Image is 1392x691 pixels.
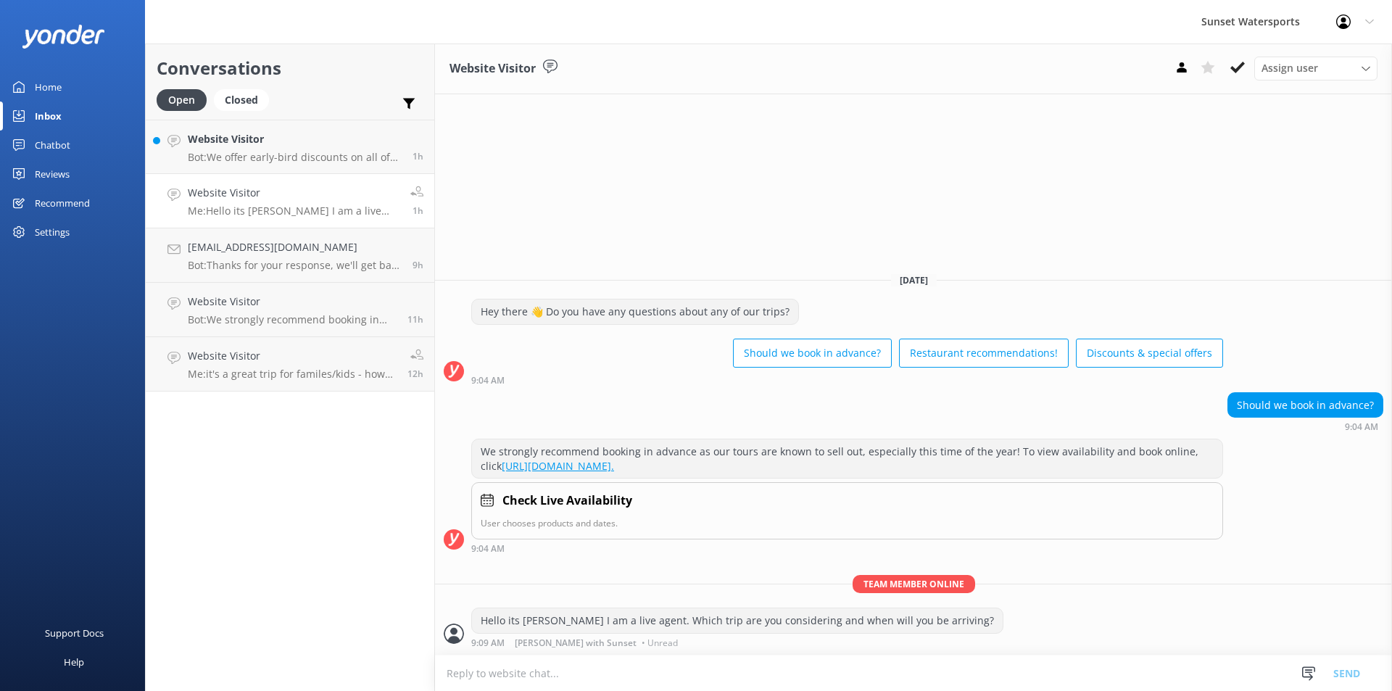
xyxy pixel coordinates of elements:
[146,283,434,337] a: Website VisitorBot:We strongly recommend booking in advance as our tours are known to sell out, e...
[146,337,434,392] a: Website VisitorMe:it's a great trip for familes/kids - how old are the kids?12h
[515,639,637,647] span: [PERSON_NAME] with Sunset
[146,120,434,174] a: Website VisitorBot:We offer early-bird discounts on all of our morning trips. When you book direc...
[471,545,505,553] strong: 9:04 AM
[1076,339,1223,368] button: Discounts & special offers
[1345,423,1378,431] strong: 9:04 AM
[35,73,62,102] div: Home
[214,91,276,107] a: Closed
[188,368,397,381] p: Me: it's a great trip for familes/kids - how old are the kids?
[407,368,423,380] span: Aug 24 2025 08:30pm (UTC -05:00) America/Cancun
[188,131,402,147] h4: Website Visitor
[471,543,1223,553] div: Aug 25 2025 08:04am (UTC -05:00) America/Cancun
[853,575,975,593] span: Team member online
[22,25,105,49] img: yonder-white-logo.png
[642,639,678,647] span: • Unread
[472,608,1003,633] div: Hello its [PERSON_NAME] I am a live agent. Which trip are you considering and when will you be ar...
[214,89,269,111] div: Closed
[1261,60,1318,76] span: Assign user
[472,299,798,324] div: Hey there 👋 Do you have any questions about any of our trips?
[35,131,70,160] div: Chatbot
[471,639,505,647] strong: 9:09 AM
[188,294,397,310] h4: Website Visitor
[502,492,632,510] h4: Check Live Availability
[413,259,423,271] span: Aug 24 2025 11:21pm (UTC -05:00) America/Cancun
[146,228,434,283] a: [EMAIL_ADDRESS][DOMAIN_NAME]Bot:Thanks for your response, we'll get back to you as soon as we can...
[64,647,84,676] div: Help
[413,150,423,162] span: Aug 25 2025 08:18am (UTC -05:00) America/Cancun
[188,259,402,272] p: Bot: Thanks for your response, we'll get back to you as soon as we can during opening hours.
[157,89,207,111] div: Open
[502,459,614,473] a: [URL][DOMAIN_NAME].
[891,274,937,286] span: [DATE]
[35,189,90,218] div: Recommend
[188,313,397,326] p: Bot: We strongly recommend booking in advance as our tours are known to sell out, especially this...
[157,91,214,107] a: Open
[1254,57,1377,80] div: Assign User
[413,204,423,217] span: Aug 25 2025 08:09am (UTC -05:00) America/Cancun
[471,375,1223,385] div: Aug 25 2025 08:04am (UTC -05:00) America/Cancun
[157,54,423,82] h2: Conversations
[35,218,70,247] div: Settings
[188,151,402,164] p: Bot: We offer early-bird discounts on all of our morning trips. When you book direct, we guarante...
[35,102,62,131] div: Inbox
[481,516,1214,530] p: User chooses products and dates.
[472,439,1222,478] div: We strongly recommend booking in advance as our tours are known to sell out, especially this time...
[45,618,104,647] div: Support Docs
[899,339,1069,368] button: Restaurant recommendations!
[471,637,1003,647] div: Aug 25 2025 08:09am (UTC -05:00) America/Cancun
[188,204,399,218] p: Me: Hello its [PERSON_NAME] I am a live agent. Which trip are you considering and when will you b...
[188,239,402,255] h4: [EMAIL_ADDRESS][DOMAIN_NAME]
[1228,393,1383,418] div: Should we book in advance?
[449,59,536,78] h3: Website Visitor
[733,339,892,368] button: Should we book in advance?
[1227,421,1383,431] div: Aug 25 2025 08:04am (UTC -05:00) America/Cancun
[188,185,399,201] h4: Website Visitor
[35,160,70,189] div: Reviews
[146,174,434,228] a: Website VisitorMe:Hello its [PERSON_NAME] I am a live agent. Which trip are you considering and w...
[407,313,423,326] span: Aug 24 2025 09:49pm (UTC -05:00) America/Cancun
[188,348,397,364] h4: Website Visitor
[471,376,505,385] strong: 9:04 AM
